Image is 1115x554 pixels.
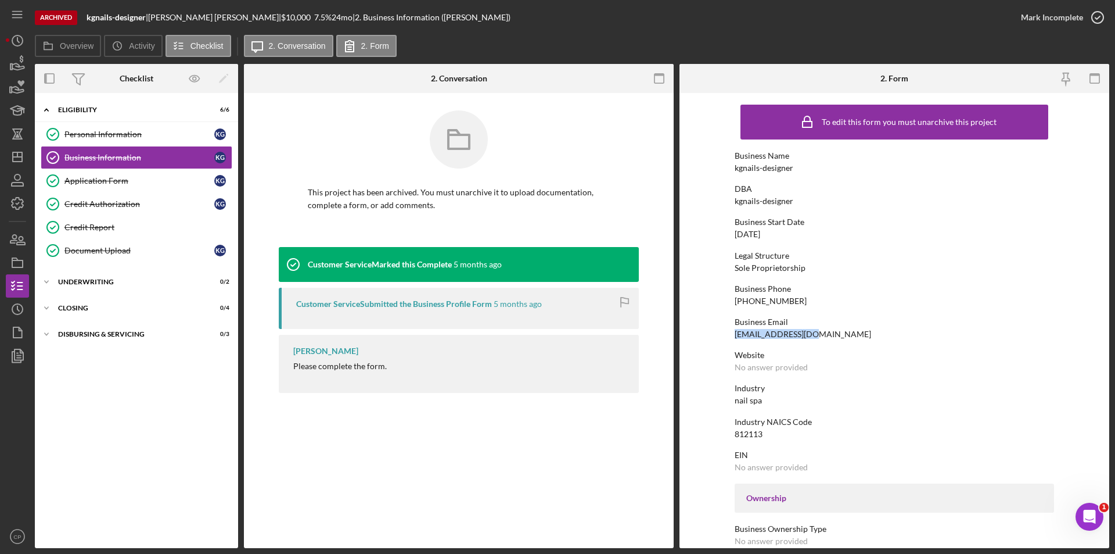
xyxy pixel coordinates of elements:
[1021,6,1083,29] div: Mark Incomplete
[746,494,1042,503] div: Ownership
[208,331,229,338] div: 0 / 3
[314,13,332,22] div: 7.5 %
[735,163,793,173] div: kgnails-designer
[208,278,229,285] div: 0 / 2
[822,117,997,127] div: To edit this form you must unarchive this project
[214,128,226,140] div: K G
[735,396,762,405] div: nail spa
[293,346,358,356] div: [PERSON_NAME]
[735,196,793,206] div: kgnails-designer
[454,260,502,269] time: 2025-04-04 18:54
[41,123,232,146] a: Personal InformationKG
[361,41,389,51] label: 2. Form
[64,246,214,255] div: Document Upload
[129,41,154,51] label: Activity
[208,305,229,312] div: 0 / 4
[214,175,226,187] div: K G
[64,199,214,209] div: Credit Authorization
[735,537,808,546] div: No answer provided
[735,451,1054,460] div: EIN
[166,35,231,57] button: Checklist
[281,12,311,22] span: $10,000
[293,362,387,371] div: Please complete the form.
[735,430,762,439] div: 812113
[58,305,200,312] div: Closing
[6,525,29,548] button: CP
[296,299,492,309] div: Customer Service Submitted the Business Profile Form
[735,330,871,339] div: [EMAIL_ADDRESS][DOMAIN_NAME]
[64,153,214,162] div: Business Information
[735,363,808,372] div: No answer provided
[41,146,232,169] a: Business InformationKG
[735,230,760,239] div: [DATE]
[41,192,232,216] a: Credit AuthorizationKG
[308,260,452,269] div: Customer Service Marked this Complete
[58,331,200,338] div: Disbursing & Servicing
[35,35,101,57] button: Overview
[41,169,232,192] a: Application FormKG
[58,278,200,285] div: Underwriting
[13,534,21,540] text: CP
[735,217,1054,227] div: Business Start Date
[336,35,397,57] button: 2. Form
[104,35,162,57] button: Activity
[735,296,807,306] div: [PHONE_NUMBER]
[58,106,200,113] div: Eligibility
[735,463,808,472] div: No answer provided
[208,106,229,113] div: 6 / 6
[120,74,153,83] div: Checklist
[64,176,214,185] div: Application Form
[87,12,146,22] b: kgnails-designer
[1076,503,1103,531] iframe: Intercom live chat
[60,41,93,51] label: Overview
[735,263,805,273] div: Sole Proprietorship
[332,13,353,22] div: 24 mo
[214,245,226,256] div: K G
[735,151,1054,160] div: Business Name
[308,186,610,212] p: This project has been archived. You must unarchive it to upload documentation, complete a form, o...
[214,198,226,210] div: K G
[1009,6,1109,29] button: Mark Incomplete
[214,152,226,163] div: K G
[735,251,1054,260] div: Legal Structure
[190,41,224,51] label: Checklist
[735,524,1054,534] div: Business Ownership Type
[494,299,542,309] time: 2025-04-04 18:54
[64,130,214,139] div: Personal Information
[880,74,908,83] div: 2. Form
[735,351,1054,360] div: Website
[1099,503,1109,512] span: 1
[735,417,1054,427] div: Industry NAICS Code
[64,223,232,232] div: Credit Report
[244,35,333,57] button: 2. Conversation
[735,317,1054,327] div: Business Email
[353,13,510,22] div: | 2. Business Information ([PERSON_NAME])
[41,216,232,239] a: Credit Report
[35,10,77,25] div: Archived
[269,41,326,51] label: 2. Conversation
[735,384,1054,393] div: Industry
[41,239,232,262] a: Document UploadKG
[735,184,1054,194] div: DBA
[431,74,487,83] div: 2. Conversation
[148,13,281,22] div: [PERSON_NAME] [PERSON_NAME] |
[735,284,1054,294] div: Business Phone
[87,13,148,22] div: |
